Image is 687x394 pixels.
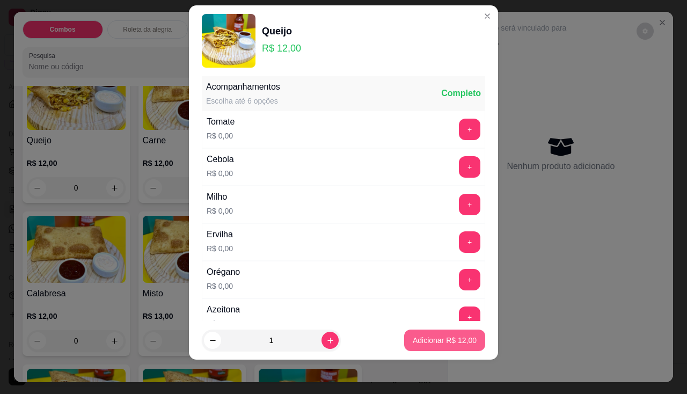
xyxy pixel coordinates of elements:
button: add [459,269,480,290]
button: add [459,307,480,328]
p: R$ 0,00 [207,318,240,329]
div: Orégano [207,266,240,279]
button: add [459,156,480,178]
p: R$ 12,00 [262,41,301,56]
div: Milho [207,191,233,203]
button: Adicionar R$ 12,00 [404,330,485,351]
button: add [459,119,480,140]
p: R$ 0,00 [207,243,233,254]
p: R$ 0,00 [207,130,235,141]
button: decrease-product-quantity [204,332,221,349]
div: Cebola [207,153,234,166]
p: R$ 0,00 [207,281,240,291]
p: R$ 0,00 [207,168,234,179]
button: add [459,194,480,215]
button: Close [479,8,496,25]
img: product-image [202,14,255,68]
div: Queijo [262,24,301,39]
div: Escolha até 6 opções [206,96,280,106]
div: Ervilha [207,228,233,241]
p: R$ 0,00 [207,206,233,216]
div: Azeitona [207,303,240,316]
div: Acompanhamentos [206,81,280,93]
button: increase-product-quantity [321,332,339,349]
div: Tomate [207,115,235,128]
p: Adicionar R$ 12,00 [413,335,477,346]
button: add [459,231,480,253]
div: Completo [441,87,481,100]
